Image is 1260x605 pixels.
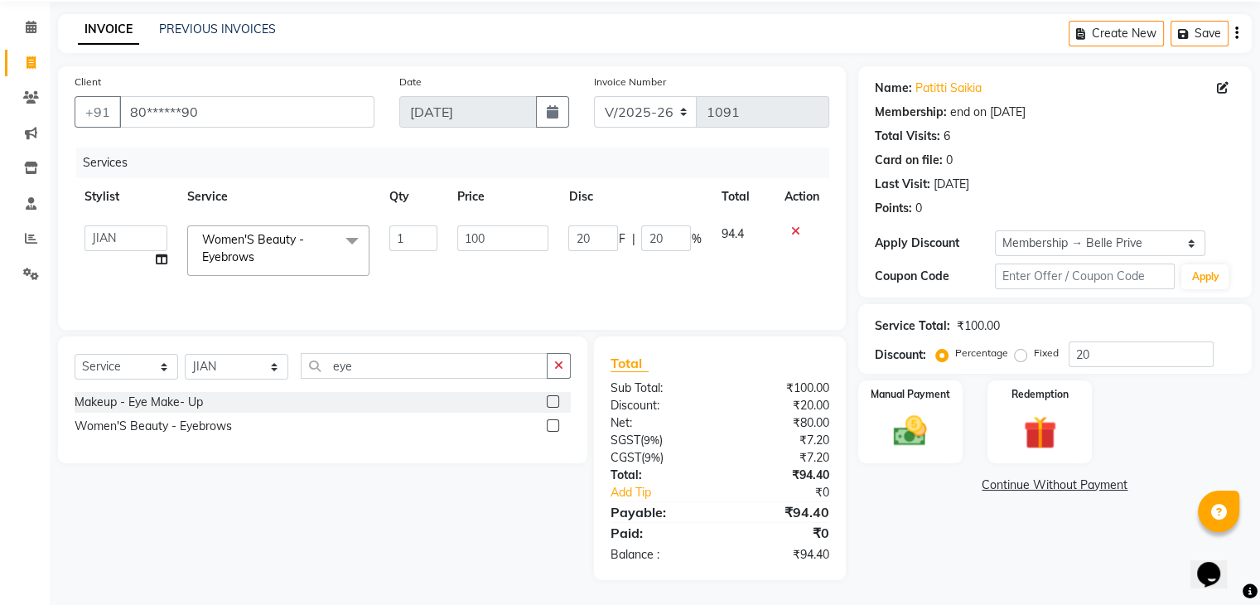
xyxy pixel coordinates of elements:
[558,178,711,215] th: Disc
[1171,21,1229,46] button: Save
[875,104,947,121] div: Membership:
[875,152,943,169] div: Card on file:
[598,546,720,564] div: Balance :
[1069,21,1164,46] button: Create New
[875,235,995,252] div: Apply Discount
[598,484,740,501] a: Add Tip
[75,418,232,435] div: Women'S Beauty - Eyebrows
[720,414,842,432] div: ₹80.00
[598,523,720,543] div: Paid:
[957,317,1000,335] div: ₹100.00
[720,449,842,467] div: ₹7.20
[75,75,101,90] label: Client
[934,176,969,193] div: [DATE]
[1013,412,1067,453] img: _gift.svg
[720,502,842,522] div: ₹94.40
[1190,539,1243,588] iframe: chat widget
[447,178,558,215] th: Price
[301,353,548,379] input: Search or Scan
[631,230,635,248] span: |
[598,414,720,432] div: Net:
[1181,264,1229,289] button: Apply
[883,412,937,450] img: _cash.svg
[598,432,720,449] div: ( )
[379,178,447,215] th: Qty
[78,15,139,45] a: INVOICE
[611,433,640,448] span: SGST
[644,433,659,447] span: 9%
[946,152,953,169] div: 0
[875,268,995,285] div: Coupon Code
[720,397,842,414] div: ₹20.00
[720,380,842,397] div: ₹100.00
[598,380,720,397] div: Sub Total:
[618,230,625,248] span: F
[611,355,649,372] span: Total
[862,477,1248,494] a: Continue Without Payment
[119,96,374,128] input: Search by Name/Mobile/Email/Code
[75,96,121,128] button: +91
[598,449,720,467] div: ( )
[875,346,926,364] div: Discount:
[598,502,720,522] div: Payable:
[611,450,641,465] span: CGST
[691,230,701,248] span: %
[594,75,666,90] label: Invoice Number
[955,346,1008,361] label: Percentage
[598,397,720,414] div: Discount:
[720,523,842,543] div: ₹0
[644,451,660,464] span: 9%
[915,200,922,217] div: 0
[875,176,930,193] div: Last Visit:
[177,178,379,215] th: Service
[871,387,950,402] label: Manual Payment
[399,75,422,90] label: Date
[720,432,842,449] div: ₹7.20
[159,22,276,36] a: PREVIOUS INVOICES
[875,317,950,335] div: Service Total:
[775,178,829,215] th: Action
[720,546,842,564] div: ₹94.40
[875,200,912,217] div: Points:
[915,80,982,97] a: Patitti Saikia
[598,467,720,484] div: Total:
[875,80,912,97] div: Name:
[76,148,842,178] div: Services
[944,128,950,145] div: 6
[1034,346,1059,361] label: Fixed
[75,394,203,411] div: Makeup - Eye Make- Up
[711,178,774,215] th: Total
[721,226,743,241] span: 94.4
[995,264,1176,289] input: Enter Offer / Coupon Code
[720,467,842,484] div: ₹94.40
[875,128,940,145] div: Total Visits:
[75,178,177,215] th: Stylist
[202,232,304,264] span: Women'S Beauty - Eyebrows
[1011,387,1069,402] label: Redemption
[740,484,841,501] div: ₹0
[950,104,1026,121] div: end on [DATE]
[254,249,262,264] a: x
